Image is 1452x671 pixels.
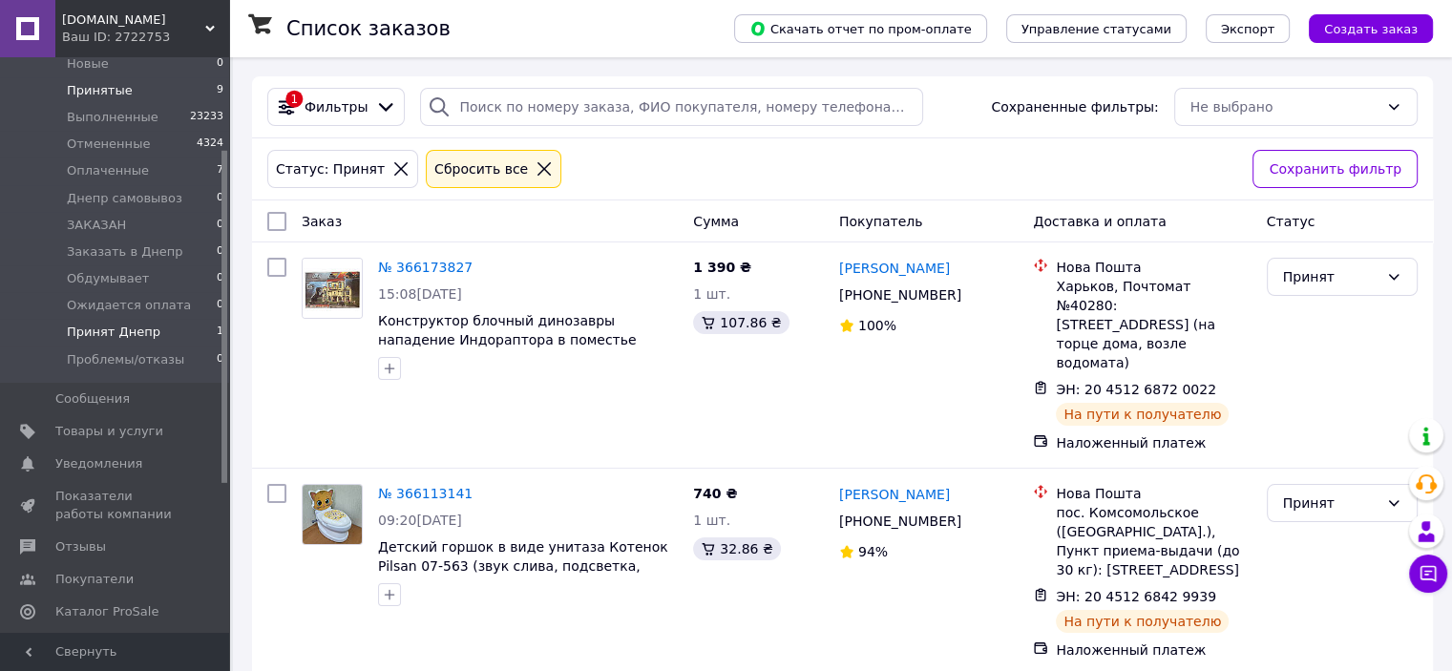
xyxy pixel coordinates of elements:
span: Обдумывает [67,270,149,287]
span: 23233 [190,109,223,126]
span: Проблемы/отказы [67,351,184,368]
span: Сохранить фильтр [1269,158,1401,179]
span: 7 [217,162,223,179]
span: [PHONE_NUMBER] [839,514,961,529]
span: ЭН: 20 4512 6842 9939 [1056,589,1216,604]
span: Товары и услуги [55,423,163,440]
span: 0 [217,217,223,234]
div: Принят [1283,493,1378,514]
span: Заказать в Днепр [67,243,183,261]
input: Поиск по номеру заказа, ФИО покупателя, номеру телефона, Email, номеру накладной [420,88,923,126]
span: 94% [858,544,888,559]
span: Принят Днепр [67,324,160,341]
span: Уведомления [55,455,142,472]
button: Создать заказ [1309,14,1433,43]
span: Ожидается оплата [67,297,191,314]
span: Отмененные [67,136,150,153]
a: Создать заказ [1290,20,1433,35]
span: 4324 [197,136,223,153]
a: Конструктор блочный динозавры нападение Индораптора в поместье [PERSON_NAME] 1019 деталей 7539 [378,313,637,367]
a: Детский горшок в виде унитаза Котенок Pilsan 07-563 (звук слива, подсветка, спинка, съемный горшок) [378,539,668,593]
a: № 366173827 [378,260,473,275]
div: На пути к получателю [1056,403,1229,426]
span: 1 [217,324,223,341]
span: Экспорт [1221,22,1274,36]
span: Каталог ProSale [55,603,158,620]
span: Статус [1267,214,1315,229]
span: Скачать отчет по пром-оплате [749,20,972,37]
span: Принятые [67,82,133,99]
span: ptkavangard.com.ua [62,11,205,29]
a: Фото товару [302,484,363,545]
div: Принят [1283,266,1378,287]
span: Сообщения [55,390,130,408]
img: Фото товару [303,259,362,318]
span: Создать заказ [1324,22,1418,36]
a: [PERSON_NAME] [839,485,950,504]
span: Фильтры [305,97,368,116]
span: Отзывы [55,538,106,556]
div: Сбросить все [431,158,532,179]
button: Скачать отчет по пром-оплате [734,14,987,43]
span: Покупатель [839,214,923,229]
span: 9 [217,82,223,99]
div: Ваш ID: 2722753 [62,29,229,46]
span: Заказ [302,214,342,229]
div: 107.86 ₴ [693,311,789,334]
span: 0 [217,243,223,261]
span: ЗАКАЗАН [67,217,126,234]
span: 100% [858,318,896,333]
span: Сумма [693,214,739,229]
div: Нова Пошта [1056,258,1251,277]
span: 1 шт. [693,513,730,528]
span: Покупатели [55,571,134,588]
span: 0 [217,297,223,314]
span: Новые [67,55,109,73]
span: 09:20[DATE] [378,513,462,528]
span: Управление статусами [1021,22,1171,36]
div: Наложенный платеж [1056,433,1251,452]
h1: Список заказов [286,17,451,40]
span: Днепр самовывоз [67,190,182,207]
div: Статус: Принят [272,158,389,179]
div: На пути к получателю [1056,610,1229,633]
div: Харьков, Почтомат №40280: [STREET_ADDRESS] (на торце дома, возле водомата) [1056,277,1251,372]
div: Наложенный платеж [1056,640,1251,660]
span: 0 [217,270,223,287]
button: Экспорт [1206,14,1290,43]
span: Выполненные [67,109,158,126]
span: 0 [217,55,223,73]
div: Не выбрано [1190,96,1378,117]
button: Управление статусами [1006,14,1187,43]
a: [PERSON_NAME] [839,259,950,278]
span: Показатели работы компании [55,488,177,522]
img: Фото товару [303,485,362,544]
span: Оплаченные [67,162,149,179]
span: Сохраненные фильтры: [991,97,1158,116]
span: 1 390 ₴ [693,260,751,275]
button: Сохранить фильтр [1252,150,1418,188]
a: Фото товару [302,258,363,319]
button: Чат с покупателем [1409,555,1447,593]
a: № 366113141 [378,486,473,501]
div: Нова Пошта [1056,484,1251,503]
span: 0 [217,351,223,368]
div: 32.86 ₴ [693,537,780,560]
span: 15:08[DATE] [378,286,462,302]
span: 0 [217,190,223,207]
span: 740 ₴ [693,486,737,501]
div: пос. Комсомольское ([GEOGRAPHIC_DATA].), Пункт приема-выдачи (до 30 кг): [STREET_ADDRESS] [1056,503,1251,579]
span: Доставка и оплата [1033,214,1166,229]
span: [PHONE_NUMBER] [839,287,961,303]
span: ЭН: 20 4512 6872 0022 [1056,382,1216,397]
span: 1 шт. [693,286,730,302]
